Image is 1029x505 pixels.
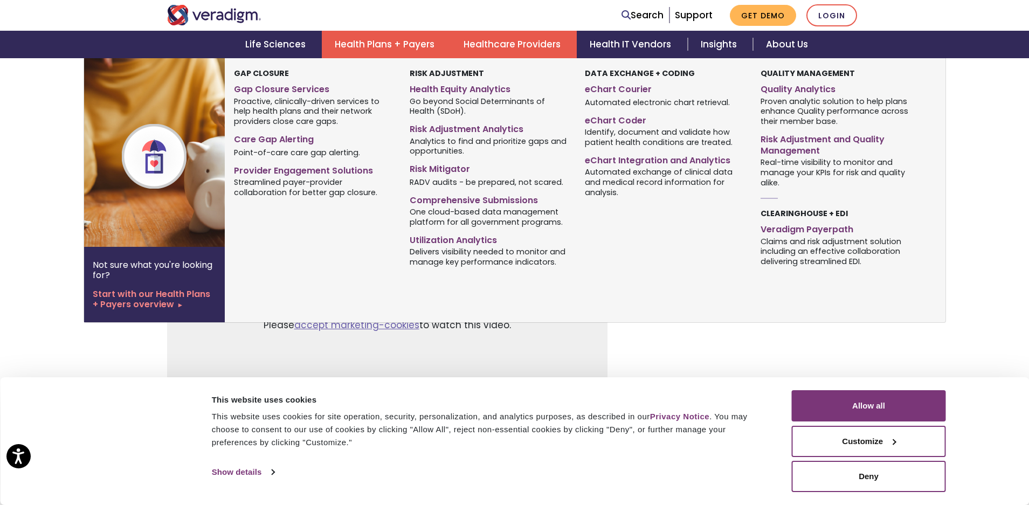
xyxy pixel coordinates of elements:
span: RADV audits - be prepared, not scared. [410,176,563,187]
button: Customize [792,426,946,457]
p: Not sure what you're looking for? [93,260,216,280]
a: Utilization Analytics [410,231,569,246]
button: Allow all [792,390,946,421]
a: Veradigm Payerpath [761,220,920,236]
img: Veradigm logo [167,5,261,25]
a: Life Sciences [232,31,322,58]
a: Health Plans + Payers [322,31,451,58]
span: Point-of-care care gap alerting. [234,147,360,157]
span: Automated electronic chart retrieval. [585,97,730,108]
a: Privacy Notice [650,412,709,421]
a: Risk Adjustment Analytics [410,120,569,135]
span: Proactive, clinically-driven services to help health plans and their network providers close care... [234,95,393,127]
a: Login [806,4,857,26]
span: Proven analytic solution to help plans enhance Quality performance across their member base. [761,95,920,127]
span: Go beyond Social Determinants of Health (SDoH). [410,95,569,116]
iframe: Drift Chat Widget [822,427,1016,492]
a: Provider Engagement Solutions [234,161,393,177]
a: eChart Courier [585,80,744,95]
a: Support [675,9,713,22]
div: This website uses cookies for site operation, security, personalization, and analytics purposes, ... [212,410,768,449]
a: Insights [688,31,753,58]
a: Risk Mitigator [410,160,569,175]
a: Health IT Vendors [577,31,687,58]
span: Delivers visibility needed to monitor and manage key performance indicators. [410,246,569,267]
a: eChart Coder [585,111,744,127]
a: About Us [753,31,821,58]
a: Healthcare Providers [451,31,577,58]
a: Quality Analytics [761,80,920,95]
a: Care Gap Alerting [234,130,393,146]
a: accept marketing-cookies [294,319,419,331]
a: Get Demo [730,5,796,26]
span: Please to watch this video. [264,318,511,333]
span: Streamlined payer-provider collaboration for better gap closure. [234,176,393,197]
a: Show details [212,464,274,480]
span: Automated exchange of clinical data and medical record information for analysis. [585,167,744,198]
span: Claims and risk adjustment solution including an effective collaboration delivering streamlined EDI. [761,236,920,267]
a: Gap Closure Services [234,80,393,95]
strong: Data Exchange + Coding [585,68,695,79]
span: Identify, document and validate how patient health conditions are treated. [585,127,744,148]
a: Risk Adjustment and Quality Management [761,130,920,157]
strong: Risk Adjustment [410,68,484,79]
span: One cloud-based data management platform for all government programs. [410,206,569,227]
div: This website uses cookies [212,393,768,406]
span: Real-time visibility to monitor and manage your KPIs for risk and quality alike. [761,157,920,188]
a: Search [621,8,664,23]
a: Health Equity Analytics [410,80,569,95]
strong: Quality Management [761,68,855,79]
img: Health Plan Payers [84,58,258,247]
a: eChart Integration and Analytics [585,151,744,167]
strong: Gap Closure [234,68,289,79]
span: Analytics to find and prioritize gaps and opportunities. [410,135,569,156]
strong: Clearinghouse + EDI [761,208,848,219]
a: Comprehensive Submissions [410,191,569,206]
a: Start with our Health Plans + Payers overview [93,289,216,309]
button: Deny [792,461,946,492]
